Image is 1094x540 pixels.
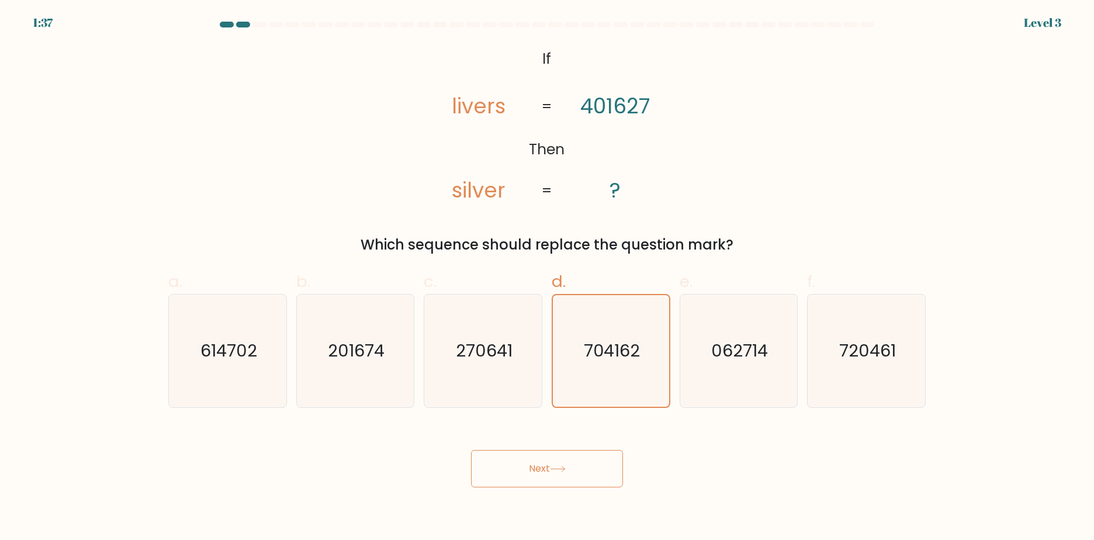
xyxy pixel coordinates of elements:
tspan: Then [529,139,565,160]
tspan: = [542,96,553,117]
tspan: If [543,49,552,69]
span: b. [296,270,310,293]
text: 062714 [711,339,768,362]
div: Level 3 [1024,14,1061,32]
tspan: ? [610,175,621,205]
tspan: silver [452,175,506,205]
text: 720461 [839,339,896,362]
svg: @import url('[URL][DOMAIN_NAME]); [416,44,678,206]
span: d. [552,270,566,293]
tspan: = [542,181,553,201]
text: 704162 [584,339,640,362]
text: 270641 [456,339,513,362]
span: c. [424,270,437,293]
span: f. [807,270,815,293]
button: Next [471,450,623,487]
tspan: 401627 [580,91,650,121]
div: 1:37 [33,14,53,32]
tspan: livers [452,91,506,121]
span: a. [168,270,182,293]
span: e. [680,270,693,293]
div: Which sequence should replace the question mark? [175,234,919,255]
text: 201674 [328,339,385,362]
text: 614702 [200,339,257,362]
